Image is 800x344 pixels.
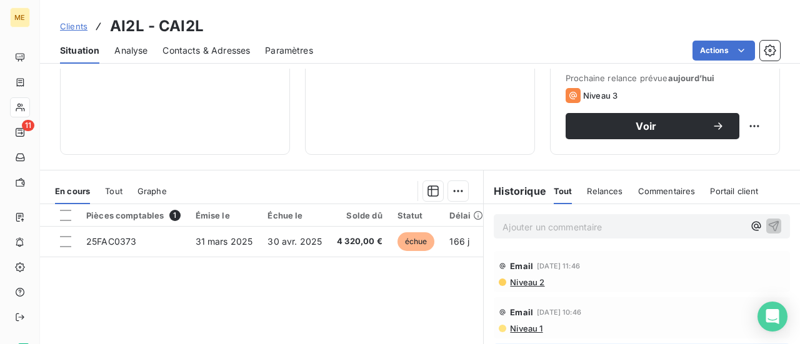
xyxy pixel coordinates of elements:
[267,236,322,247] span: 30 avr. 2025
[337,210,382,220] div: Solde dû
[337,235,382,248] span: 4 320,00 €
[110,15,204,37] h3: AI2L - CAI2L
[267,210,322,220] div: Échue le
[449,210,483,220] div: Délai
[757,302,787,332] div: Open Intercom Messenger
[449,236,469,247] span: 166 j
[169,210,181,221] span: 1
[55,186,90,196] span: En cours
[692,41,755,61] button: Actions
[196,210,253,220] div: Émise le
[86,236,136,247] span: 25FAC0373
[137,186,167,196] span: Graphe
[509,277,544,287] span: Niveau 2
[265,44,313,57] span: Paramètres
[581,121,712,131] span: Voir
[668,73,715,83] span: aujourd’hui
[583,91,617,101] span: Niveau 3
[510,261,533,271] span: Email
[537,308,581,316] span: [DATE] 10:46
[22,120,34,131] span: 11
[537,262,580,270] span: [DATE] 11:46
[710,186,758,196] span: Portail client
[60,44,99,57] span: Situation
[566,113,739,139] button: Voir
[554,186,572,196] span: Tout
[566,73,764,83] span: Prochaine relance prévue
[105,186,122,196] span: Tout
[397,210,435,220] div: Statut
[162,44,250,57] span: Contacts & Adresses
[86,210,181,221] div: Pièces comptables
[510,307,533,317] span: Email
[638,186,696,196] span: Commentaires
[114,44,147,57] span: Analyse
[60,20,87,32] a: Clients
[484,184,546,199] h6: Historique
[587,186,622,196] span: Relances
[397,232,435,251] span: échue
[10,7,30,27] div: ME
[509,323,542,333] span: Niveau 1
[60,21,87,31] span: Clients
[196,236,253,247] span: 31 mars 2025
